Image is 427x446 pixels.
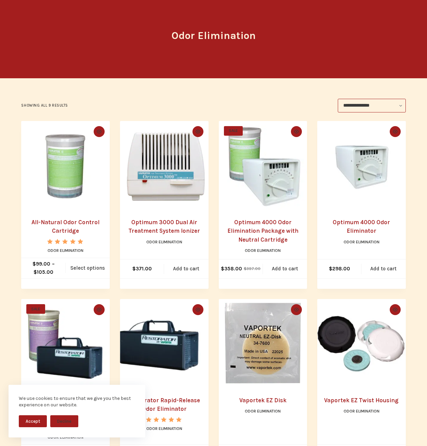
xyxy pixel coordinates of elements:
button: Quick view toggle [192,126,203,137]
a: Optimum 4000 Odor Elimination Package with Neutral Cartridge [227,219,298,243]
span: – [21,258,65,279]
a: Add to cart: “Optimum 3000 Dual Air Treatment System Ionizer” [164,259,208,278]
a: Odor Elimination [146,240,182,244]
a: Restorator Odor Elimination Package with S.O.S Cartridge [21,299,110,388]
span: $ [244,266,246,271]
bdi: 298.00 [329,266,350,272]
a: Vaportek EZ Twist Housing [324,397,399,404]
button: Quick view toggle [192,304,203,315]
button: Quick view toggle [390,304,401,315]
a: Optimum 4000 Odor Eliminator [333,219,390,234]
bdi: 105.00 [34,269,53,275]
a: Optimum 3000 Dual Air Treatment System Ionizer [129,219,200,234]
span: $ [221,266,224,272]
a: Odor Elimination [245,248,281,253]
bdi: 99.00 [32,261,50,267]
a: Optimum 3000 Dual Air Treatment System Ionizer [120,121,209,210]
span: Rated out of 5 [47,239,84,260]
p: Showing all 9 results [21,103,68,109]
select: Shop order [338,99,406,112]
button: Decline [50,415,78,427]
a: Odor Elimination [146,426,182,431]
span: Rated out of 5 [146,417,183,438]
button: Quick view toggle [94,304,105,315]
div: We use cookies to ensure that we give you the best experience on our website. [19,395,135,408]
a: Odor Elimination [344,409,379,414]
span: $ [132,266,136,272]
a: Vaportek EZ Twist Housing [317,299,406,388]
h1: Odor Elimination [85,28,342,43]
a: Restorator Rapid-Release Odor Eliminator [129,397,200,413]
span: $ [329,266,332,272]
button: Quick view toggle [291,304,302,315]
bdi: 358.00 [221,266,242,272]
a: All-Natural Odor Control Cartridge [31,219,99,234]
a: Optimum 4000 Odor Eliminator [317,121,406,210]
a: Add to cart: “Optimum 4000 Odor Elimination Package with Neutral Cartridge” [263,259,307,278]
span: $ [34,269,37,275]
div: Rated 5.00 out of 5 [47,239,84,244]
a: Add to cart: “Optimum 4000 Odor Eliminator” [361,259,405,278]
button: Open LiveChat chat widget [5,3,26,23]
a: All-Natural Odor Control Cartridge [21,121,110,210]
button: Quick view toggle [390,126,401,137]
span: SALE [26,304,45,314]
bdi: 397.00 [244,266,261,271]
picture: EZ-Disk-White1 [219,299,307,388]
a: Restorator Rapid-Release Odor Eliminator [120,299,209,388]
span: $ [32,261,36,267]
img: Vaportek EZ Disk [219,299,307,388]
a: Odor Elimination [344,240,379,244]
a: Odor Elimination [48,248,83,253]
div: Rated 5.00 out of 5 [146,417,183,422]
a: Select options for “All-Natural Odor Control Cartridge” [66,259,110,278]
button: Accept [19,415,47,427]
bdi: 371.00 [132,266,152,272]
button: Quick view toggle [291,126,302,137]
button: Quick view toggle [94,126,105,137]
span: SALE [224,126,243,136]
a: Odor Elimination [245,409,281,414]
a: Vaportek EZ Disk [239,397,286,404]
a: Optimum 4000 Odor Elimination Package with Neutral Cartridge [219,121,307,210]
